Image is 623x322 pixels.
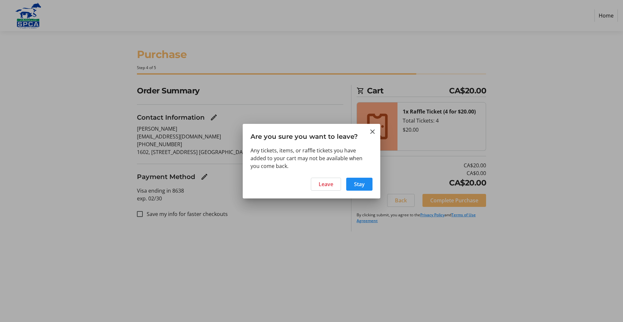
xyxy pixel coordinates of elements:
button: Leave [311,178,341,191]
button: Close [369,128,376,136]
div: Any tickets, items, or raffle tickets you have added to your cart may not be available when you c... [250,147,373,170]
span: Stay [354,180,365,188]
button: Stay [346,178,373,191]
span: Leave [319,180,333,188]
h3: Are you sure you want to leave? [243,124,380,146]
